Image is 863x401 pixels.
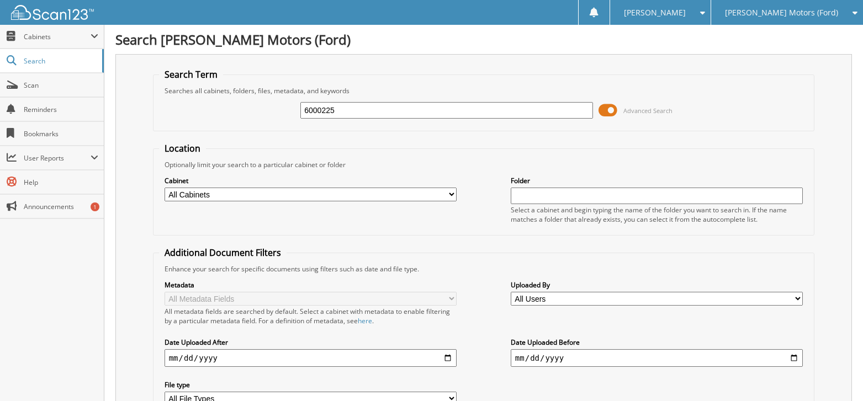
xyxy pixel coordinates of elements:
[24,153,91,163] span: User Reports
[511,205,803,224] div: Select a cabinet and begin typing the name of the folder you want to search in. If the name match...
[165,349,457,367] input: start
[165,338,457,347] label: Date Uploaded After
[511,280,803,290] label: Uploaded By
[624,9,686,16] span: [PERSON_NAME]
[24,129,98,138] span: Bookmarks
[159,142,206,154] legend: Location
[24,202,98,211] span: Announcements
[159,247,287,259] legend: Additional Document Filters
[165,307,457,325] div: All metadata fields are searched by default. Select a cabinet with metadata to enable filtering b...
[159,160,809,169] div: Optionally limit your search to a particular cabinet or folder
[24,56,97,66] span: Search
[24,32,91,41] span: Cabinets
[91,202,99,211] div: 1
[165,176,457,185] label: Cabinet
[24,178,98,187] span: Help
[511,349,803,367] input: end
[115,30,852,49] h1: Search [PERSON_NAME] Motors (Ford)
[159,86,809,95] div: Searches all cabinets, folders, files, metadata, and keywords
[24,81,98,90] span: Scan
[11,5,94,20] img: scan123-logo-white.svg
[165,280,457,290] label: Metadata
[358,316,372,325] a: here
[511,338,803,347] label: Date Uploaded Before
[159,68,223,81] legend: Search Term
[159,264,809,274] div: Enhance your search for specific documents using filters such as date and file type.
[511,176,803,185] label: Folder
[24,105,98,114] span: Reminders
[623,106,673,115] span: Advanced Search
[725,9,838,16] span: [PERSON_NAME] Motors (Ford)
[165,380,457,389] label: File type
[808,348,863,401] iframe: Chat Widget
